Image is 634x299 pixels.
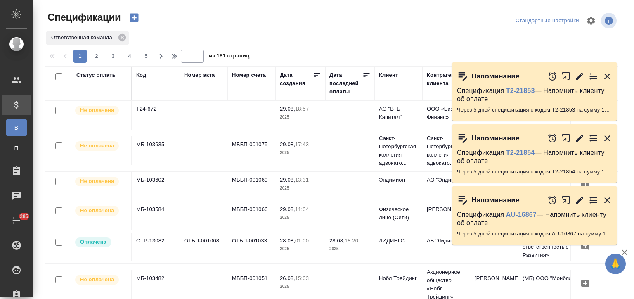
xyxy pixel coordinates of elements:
[471,270,518,299] td: [PERSON_NAME]
[106,50,120,63] button: 3
[232,71,266,79] div: Номер счета
[329,71,362,96] div: Дата последней оплаты
[80,275,114,284] p: Не оплачена
[457,106,612,114] p: Через 5 дней спецификация с кодом Т2-21853 на сумму 14526 RUB будет просрочена
[379,205,419,222] p: Физическое лицо (Сити)
[90,52,103,60] span: 2
[280,106,295,112] p: 29.08,
[379,176,419,184] p: Эндимион
[132,101,180,130] td: T24-672
[280,237,295,244] p: 28.08,
[132,172,180,201] td: МБ-103602
[132,270,180,299] td: МБ-103482
[280,113,321,121] p: 2025
[379,105,419,121] p: АО "ВТБ Капитал"
[46,31,129,45] div: Ответственная команда
[561,191,571,209] button: Открыть в новой вкладке
[80,142,114,150] p: Не оплачена
[295,275,309,281] p: 15:03
[561,67,571,85] button: Открыть в новой вкладке
[140,50,153,63] button: 5
[180,233,228,261] td: ОТБП-001008
[123,50,136,63] button: 4
[457,211,612,227] p: Спецификация — Напомнить клиенту об оплате
[45,11,121,24] span: Спецификации
[602,195,612,205] button: Закрыть
[575,195,584,205] button: Редактировать
[471,134,520,142] p: Напоминание
[280,177,295,183] p: 29.08,
[280,184,321,192] p: 2025
[561,129,571,147] button: Открыть в новой вкладке
[295,206,309,212] p: 11:04
[209,51,249,63] span: из 181 страниц
[80,238,106,246] p: Оплачена
[228,136,276,165] td: МББП-001075
[124,11,144,25] button: Создать
[379,71,398,79] div: Клиент
[379,134,419,167] p: Санкт-Петербургская коллегия адвокато...
[228,201,276,230] td: МББП-001066
[90,50,103,63] button: 2
[506,211,537,218] a: AU-16867
[379,274,419,282] p: Нобл Трейдинг
[602,133,612,143] button: Закрыть
[295,177,309,183] p: 13:31
[6,119,27,136] a: В
[345,237,358,244] p: 18:20
[547,133,557,143] button: Отложить
[605,254,626,274] button: 🙏
[280,214,321,222] p: 2025
[506,149,535,156] a: Т2-21854
[457,230,612,238] p: Через 5 дней спецификация с кодом AU-16867 на сумму 14022.63 RUB будет просрочена
[10,123,23,132] span: В
[427,134,466,167] p: Санкт-Петербургская коллегия адвокато...
[589,133,599,143] button: Перейти в todo
[280,206,295,212] p: 29.08,
[123,52,136,60] span: 4
[427,237,466,245] p: АБ "Лидингс"
[280,275,295,281] p: 26.08,
[379,237,419,245] p: ЛИДИНГС
[15,212,33,221] span: 285
[608,255,622,273] span: 🙏
[575,71,584,81] button: Редактировать
[76,71,117,79] div: Статус оплаты
[427,105,466,121] p: ООО «Бизнес-Финанс»
[136,71,146,79] div: Код
[518,270,617,299] td: (МБ) ООО "Монблан"
[51,33,115,42] p: Ответственная команда
[471,72,520,81] p: Напоминание
[6,140,27,157] a: П
[427,176,466,184] p: АО "Эндимион"
[228,172,276,201] td: МББП-001069
[132,136,180,165] td: МБ-103635
[80,177,114,185] p: Не оплачена
[10,144,23,152] span: П
[106,52,120,60] span: 3
[457,168,612,176] p: Через 5 дней спецификация с кодом Т2-21854 на сумму 17646 RUB будет просрочена
[228,270,276,299] td: МББП-001051
[80,106,114,114] p: Не оплачена
[228,233,276,261] td: ОТБП-001033
[427,205,466,214] p: [PERSON_NAME]
[427,71,466,88] div: Контрагент клиента
[280,149,321,157] p: 2025
[280,282,321,291] p: 2025
[280,71,313,88] div: Дата создания
[329,245,371,253] p: 2025
[506,87,535,94] a: Т2-21853
[184,71,215,79] div: Номер акта
[547,71,557,81] button: Отложить
[457,149,612,165] p: Спецификация — Напомнить клиенту об оплате
[575,133,584,143] button: Редактировать
[132,233,180,261] td: OTP-13082
[2,210,31,231] a: 285
[280,141,295,147] p: 29.08,
[280,245,321,253] p: 2025
[547,195,557,205] button: Отложить
[589,195,599,205] button: Перейти в todo
[295,237,309,244] p: 01:00
[132,201,180,230] td: МБ-103584
[140,52,153,60] span: 5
